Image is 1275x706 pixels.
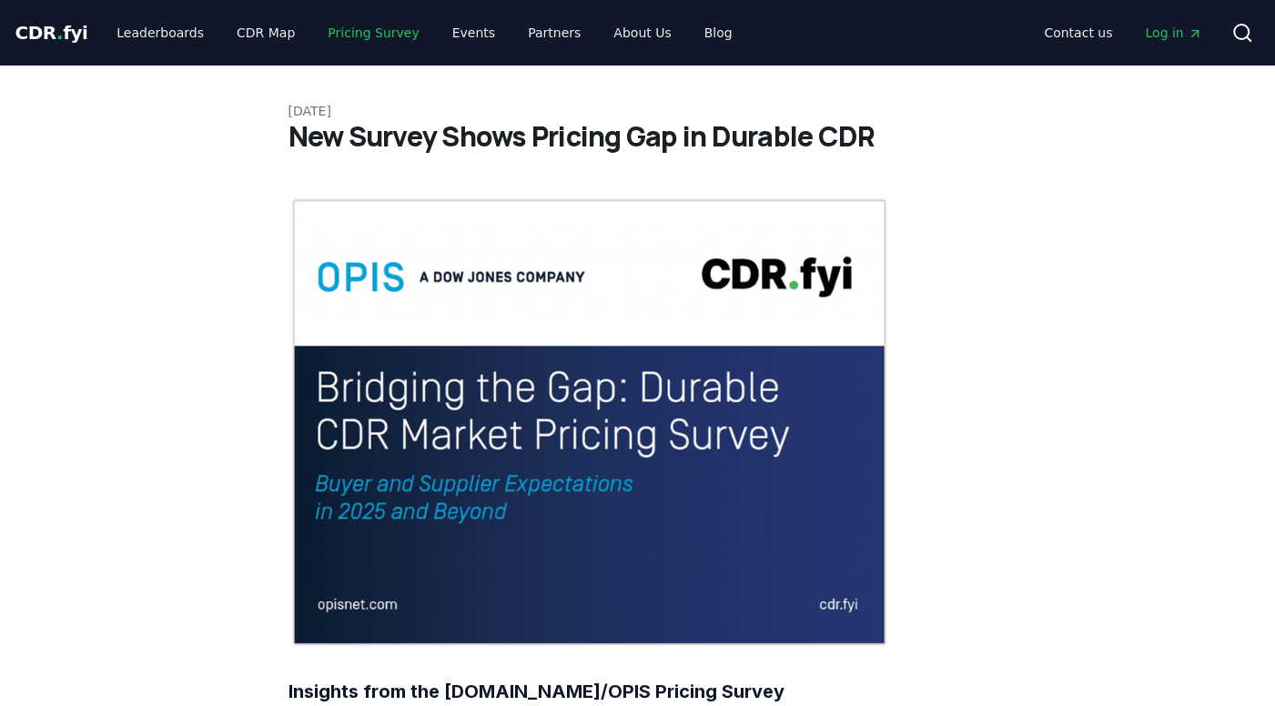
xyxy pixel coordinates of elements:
[438,16,510,49] a: Events
[222,16,309,49] a: CDR Map
[1130,16,1216,49] a: Log in
[288,681,784,702] strong: Insights from the [DOMAIN_NAME]/OPIS Pricing Survey
[102,16,746,49] nav: Main
[288,102,987,120] p: [DATE]
[102,16,218,49] a: Leaderboards
[1029,16,1216,49] nav: Main
[15,22,88,44] span: CDR fyi
[599,16,685,49] a: About Us
[690,16,747,49] a: Blog
[15,20,88,45] a: CDR.fyi
[56,22,63,44] span: .
[288,197,891,648] img: blog post image
[288,120,987,153] h1: New Survey Shows Pricing Gap in Durable CDR
[313,16,433,49] a: Pricing Survey
[513,16,595,49] a: Partners
[1145,24,1201,42] span: Log in
[1029,16,1127,49] a: Contact us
